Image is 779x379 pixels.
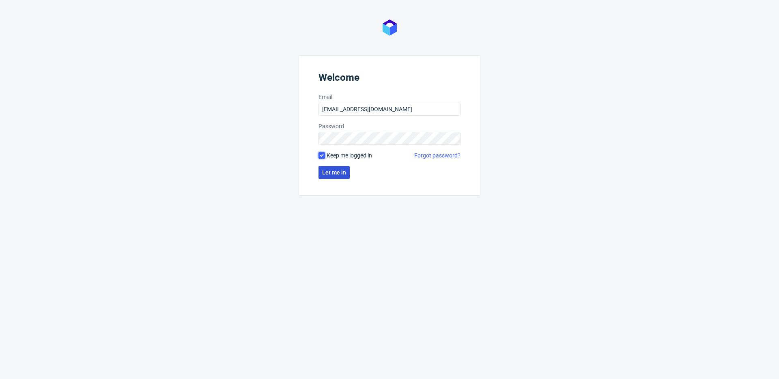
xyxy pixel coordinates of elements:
label: Email [318,93,461,101]
label: Password [318,122,461,130]
a: Forgot password? [414,151,461,159]
button: Let me in [318,166,350,179]
header: Welcome [318,72,461,86]
input: you@youremail.com [318,103,461,116]
span: Let me in [322,170,346,175]
span: Keep me logged in [327,151,372,159]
